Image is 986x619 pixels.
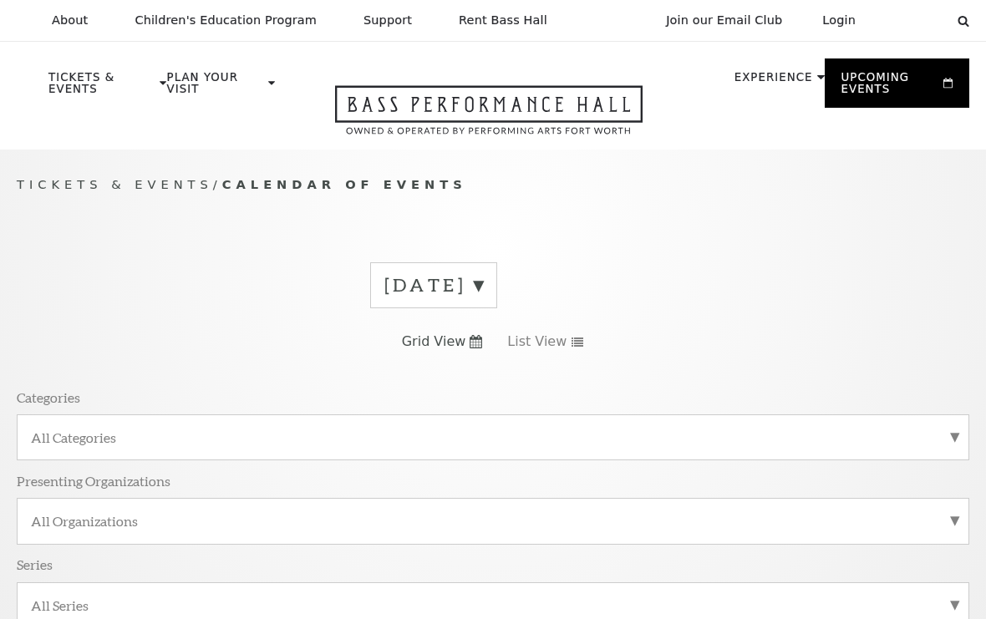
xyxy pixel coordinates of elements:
[222,177,467,191] span: Calendar of Events
[734,72,813,92] p: Experience
[17,556,53,573] p: Series
[48,72,155,104] p: Tickets & Events
[841,72,939,104] p: Upcoming Events
[52,13,88,28] p: About
[402,332,466,351] span: Grid View
[167,72,264,104] p: Plan Your Visit
[17,177,213,191] span: Tickets & Events
[31,596,955,614] label: All Series
[17,175,969,195] p: /
[31,512,955,530] label: All Organizations
[882,13,942,28] select: Select:
[17,388,80,406] p: Categories
[507,332,567,351] span: List View
[384,272,483,298] label: [DATE]
[459,13,547,28] p: Rent Bass Hall
[363,13,412,28] p: Support
[31,429,955,446] label: All Categories
[17,472,170,490] p: Presenting Organizations
[135,13,317,28] p: Children's Education Program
